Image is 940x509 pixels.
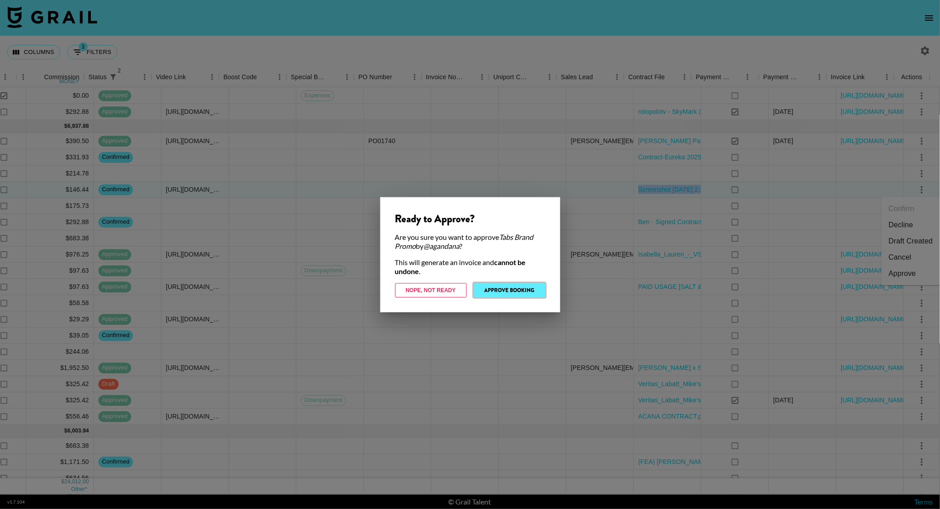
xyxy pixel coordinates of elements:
button: Nope, Not Ready [395,283,467,297]
em: @ agandana [424,242,460,250]
div: Are you sure you want to approve by ? [395,233,545,251]
div: This will generate an invoice and . [395,258,545,276]
strong: cannot be undone [395,258,526,275]
div: Ready to Approve? [395,212,545,225]
button: Approve Booking [474,283,545,297]
em: Tabs Brand Promo [395,233,534,250]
